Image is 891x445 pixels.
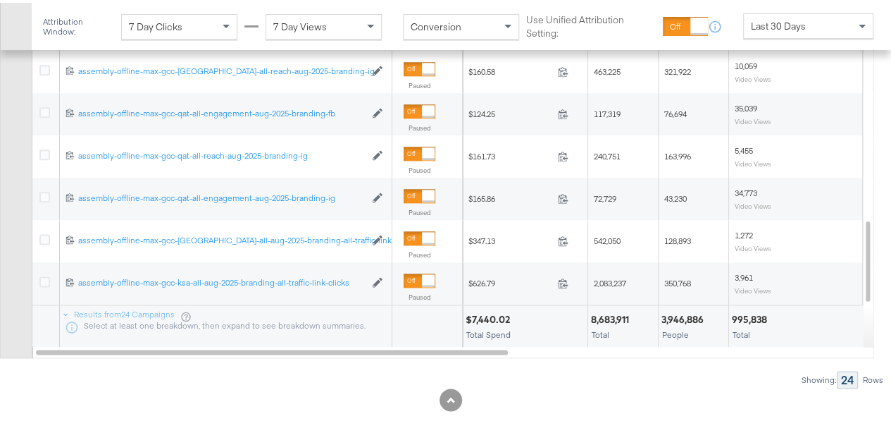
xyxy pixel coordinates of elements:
div: assembly-offline-max-gcc-[GEOGRAPHIC_DATA]-all-reach-aug-2025-branding-ig [78,63,365,74]
span: $160.58 [468,63,552,74]
a: assembly-offline-max-gcc-ksa-all-aug-2025-branding-all-traffic-link-clicks [78,274,365,286]
div: 24 [837,368,858,386]
span: $124.25 [468,106,552,116]
div: Rows [862,372,884,382]
span: $347.13 [468,233,552,243]
span: Total [592,327,609,337]
sub: Video Views [735,157,771,165]
span: 34,773 [735,185,757,195]
span: 72,729 [594,190,616,201]
span: Last 30 Days [751,17,806,30]
sub: Video Views [735,114,771,123]
label: Paused [404,163,435,172]
a: assembly-offline-max-gcc-[GEOGRAPHIC_DATA]-all-reach-aug-2025-branding-ig [78,63,365,75]
span: 76,694 [664,106,687,116]
a: assembly-offline-max-gcc-qat-all-engagement-aug-2025-branding-ig [78,190,365,202]
div: assembly-offline-max-gcc-qat-all-engagement-aug-2025-branding-ig [78,190,365,201]
span: 463,225 [594,63,621,74]
div: 8,683,911 [591,310,633,324]
span: 128,893 [664,233,691,243]
div: assembly-offline-max-gcc-[GEOGRAPHIC_DATA]-all-aug-2025-branding-all-traffic-link-clicks [78,232,365,243]
div: assembly-offline-max-gcc-qat-all-engagement-aug-2025-branding-fb [78,105,365,116]
label: Paused [404,205,435,214]
div: 3,946,886 [661,310,708,324]
span: $626.79 [468,275,552,286]
span: 2,083,237 [594,275,626,286]
div: 995,838 [732,310,771,324]
span: 321,922 [664,63,691,74]
span: 43,230 [664,190,687,201]
label: Paused [404,248,435,257]
span: 35,039 [735,100,757,111]
span: 7 Day Views [273,18,327,30]
span: 542,050 [594,233,621,243]
span: $161.73 [468,148,552,159]
div: assembly-offline-max-gcc-ksa-all-aug-2025-branding-all-traffic-link-clicks [78,274,365,286]
span: 350,768 [664,275,691,286]
sub: Video Views [735,241,771,250]
span: Conversion [411,18,461,30]
sub: Video Views [735,284,771,292]
label: Use Unified Attribution Setting: [526,11,656,37]
div: Attribution Window: [42,14,114,34]
span: 5,455 [735,142,753,153]
span: $165.86 [468,190,552,201]
span: 3,961 [735,269,753,280]
span: 7 Day Clicks [129,18,182,30]
span: Total [733,327,750,337]
span: 163,996 [664,148,691,159]
span: Total Spend [466,327,511,337]
div: Showing: [801,372,837,382]
label: Paused [404,78,435,87]
span: People [662,327,689,337]
span: 10,059 [735,58,757,68]
a: assembly-offline-max-gcc-[GEOGRAPHIC_DATA]-all-aug-2025-branding-all-traffic-link-clicks [78,232,365,244]
span: 1,272 [735,227,753,238]
label: Paused [404,121,435,130]
a: assembly-offline-max-gcc-qat-all-engagement-aug-2025-branding-fb [78,105,365,117]
div: $7,440.02 [466,310,514,324]
a: assembly-offline-max-gcc-qat-all-reach-aug-2025-branding-ig [78,147,365,159]
span: 117,319 [594,106,621,116]
label: Paused [404,290,435,299]
sub: Video Views [735,72,771,80]
sub: Video Views [735,199,771,207]
span: 240,751 [594,148,621,159]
